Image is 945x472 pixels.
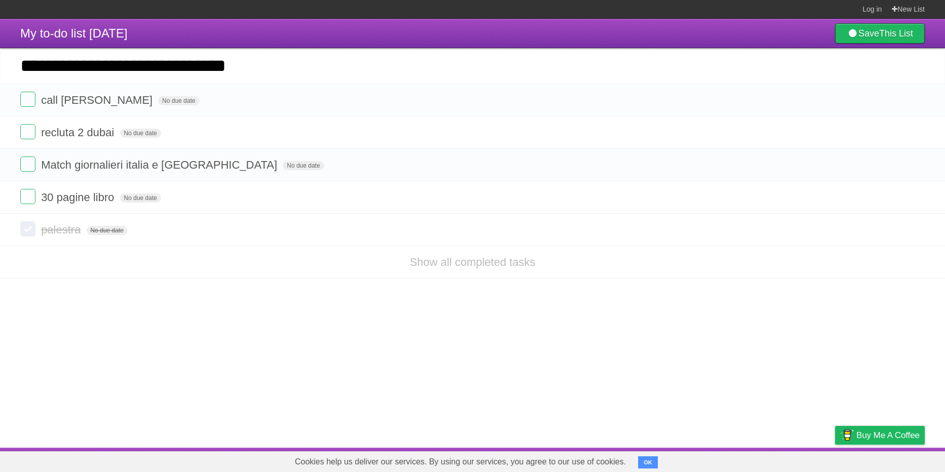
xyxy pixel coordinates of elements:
[158,96,199,105] span: No due date
[120,193,161,203] span: No due date
[20,92,35,107] label: Done
[41,191,116,204] span: 30 pagine libro
[283,161,324,170] span: No due date
[835,426,925,445] a: Buy me a coffee
[41,223,83,236] span: palestra
[20,221,35,237] label: Done
[734,450,775,469] a: Developers
[638,456,658,468] button: OK
[20,26,128,40] span: My to-do list [DATE]
[20,156,35,172] label: Done
[835,23,925,44] a: SaveThis List
[856,426,920,444] span: Buy me a coffee
[120,129,161,138] span: No due date
[861,450,925,469] a: Suggest a feature
[879,28,913,38] b: This List
[20,189,35,204] label: Done
[410,256,535,268] a: Show all completed tasks
[788,450,810,469] a: Terms
[700,450,722,469] a: About
[822,450,848,469] a: Privacy
[840,426,854,444] img: Buy me a coffee
[20,124,35,139] label: Done
[285,452,636,472] span: Cookies help us deliver our services. By using our services, you agree to our use of cookies.
[41,94,155,106] span: call [PERSON_NAME]
[87,226,128,235] span: No due date
[41,126,116,139] span: recluta 2 dubai
[41,159,280,171] span: Match giornalieri italia e [GEOGRAPHIC_DATA]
